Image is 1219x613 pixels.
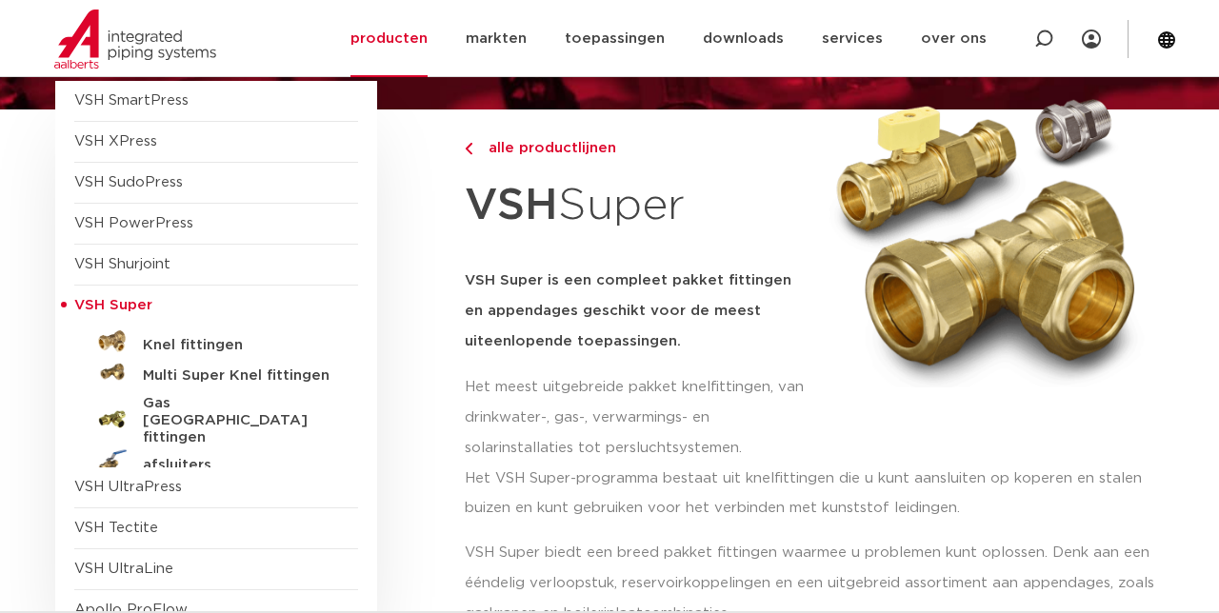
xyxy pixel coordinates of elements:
[143,395,331,446] h5: Gas [GEOGRAPHIC_DATA] fittingen
[465,184,558,227] strong: VSH
[74,521,158,535] a: VSH Tectite
[465,143,472,155] img: chevron-right.svg
[74,298,152,312] span: VSH Super
[465,137,809,160] a: alle productlijnen
[477,141,616,155] span: alle productlijnen
[74,562,173,576] a: VSH UltraLine
[74,326,358,357] a: Knel fittingen
[143,367,331,385] h5: Multi Super Knel fittingen
[465,372,809,464] p: Het meest uitgebreide pakket knelfittingen, van drinkwater-, gas-, verwarmings- en solarinstallat...
[74,93,189,108] a: VSH SmartPress
[74,134,157,148] a: VSH XPress
[74,175,183,189] a: VSH SudoPress
[143,457,331,474] h5: afsluiters
[74,446,358,477] a: afsluiters
[74,216,193,230] a: VSH PowerPress
[465,169,809,243] h1: Super
[74,257,170,271] a: VSH Shurjoint
[465,266,809,357] h5: VSH Super is een compleet pakket fittingen en appendages geschikt voor de meest uiteenlopende toe...
[74,480,182,494] a: VSH UltraPress
[74,387,358,446] a: Gas [GEOGRAPHIC_DATA] fittingen
[143,337,331,354] h5: Knel fittingen
[74,357,358,387] a: Multi Super Knel fittingen
[465,464,1165,524] p: Het VSH Super-programma bestaat uit knelfittingen die u kunt aansluiten op koperen en stalen buiz...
